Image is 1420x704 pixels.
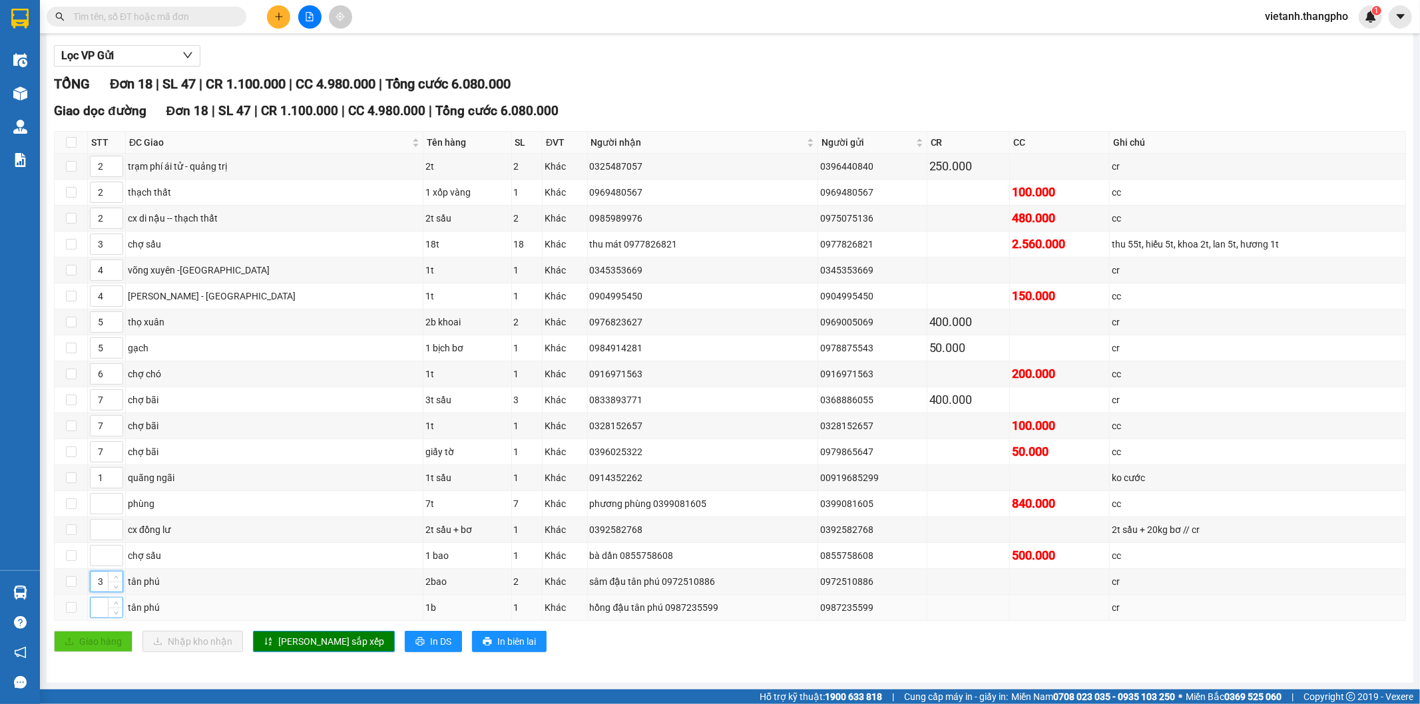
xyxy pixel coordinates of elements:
[112,583,120,591] span: down
[820,185,925,200] div: 0969480567
[128,393,421,407] div: chợ bãi
[108,572,122,582] span: Increase Value
[425,315,509,329] div: 2b khoai
[590,211,816,226] div: 0985989976
[425,367,509,381] div: 1t
[545,470,585,485] div: Khác
[254,103,258,118] span: |
[1112,341,1403,355] div: cr
[425,574,509,589] div: 2bao
[1011,689,1175,704] span: Miền Nam
[820,548,925,563] div: 0855758608
[128,470,421,485] div: quãng ngãi
[199,76,202,92] span: |
[1112,289,1403,303] div: cc
[425,211,509,226] div: 2t sầu
[1365,11,1377,23] img: icon-new-feature
[820,315,925,329] div: 0969005069
[425,600,509,615] div: 1b
[425,185,509,200] div: 1 xốp vàng
[206,76,286,92] span: CR 1.100.000
[825,691,882,702] strong: 1900 633 818
[820,470,925,485] div: 00919685299
[590,419,816,433] div: 0328152657
[545,522,585,537] div: Khác
[1110,132,1406,154] th: Ghi chú
[425,470,509,485] div: 1t sầu
[112,600,120,608] span: up
[590,289,816,303] div: 0904995450
[1112,522,1403,537] div: 2t sầu + 20kg bơ // cr
[14,646,27,659] span: notification
[1395,11,1407,23] span: caret-down
[590,367,816,381] div: 0916971563
[820,522,925,537] div: 0392582768
[514,419,541,433] div: 1
[590,237,816,252] div: thu mát 0977826821
[14,616,27,629] span: question-circle
[590,393,816,407] div: 0833893771
[1112,315,1403,329] div: cr
[128,600,421,615] div: tân phú
[128,159,421,174] div: trạm phí ái tử - quảng trị
[329,5,352,29] button: aim
[385,76,511,92] span: Tổng cước 6.080.000
[278,634,384,649] span: [PERSON_NAME] sắp xếp
[296,76,375,92] span: CC 4.980.000
[545,548,585,563] div: Khác
[128,341,421,355] div: gạch
[590,496,816,511] div: phương phùng 0399081605
[289,76,292,92] span: |
[1012,442,1107,461] div: 50.000
[425,237,509,252] div: 18t
[514,393,541,407] div: 3
[545,211,585,226] div: Khác
[425,522,509,537] div: 2t sầu + bơ
[820,289,925,303] div: 0904995450
[545,444,585,459] div: Khác
[342,103,345,118] span: |
[929,157,1007,176] div: 250.000
[128,444,421,459] div: chợ bãi
[162,76,196,92] span: SL 47
[820,444,925,459] div: 0979865647
[590,548,816,563] div: bà dần 0855758608
[545,574,585,589] div: Khác
[1389,5,1412,29] button: caret-down
[128,574,421,589] div: tân phú
[545,393,585,407] div: Khác
[13,153,27,167] img: solution-icon
[142,631,243,652] button: downloadNhập kho nhận
[545,341,585,355] div: Khác
[156,76,159,92] span: |
[298,5,322,29] button: file-add
[54,45,200,67] button: Lọc VP Gửi
[514,600,541,615] div: 1
[110,76,152,92] span: Đơn 18
[88,132,126,154] th: STT
[892,689,894,704] span: |
[13,53,27,67] img: warehouse-icon
[425,341,509,355] div: 1 bịch bơ
[129,135,409,150] span: ĐC Giao
[1112,470,1403,485] div: ko cước
[212,103,215,118] span: |
[820,574,925,589] div: 0972510886
[128,211,421,226] div: cx di nậu -- thạch thất
[1372,6,1381,15] sup: 1
[128,315,421,329] div: thọ xuân
[128,367,421,381] div: chợ chó
[590,159,816,174] div: 0325487057
[415,637,425,647] span: printer
[112,609,120,617] span: down
[590,444,816,459] div: 0396025322
[545,419,585,433] div: Khác
[1112,419,1403,433] div: cc
[590,574,816,589] div: sâm đậu tân phú 0972510886
[336,12,345,21] span: aim
[1112,237,1403,252] div: thu 55t, hiếu 5t, khoa 2t, lan 5t, hương 1t
[514,263,541,277] div: 1
[545,315,585,329] div: Khác
[1010,132,1110,154] th: CC
[128,496,421,511] div: phùng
